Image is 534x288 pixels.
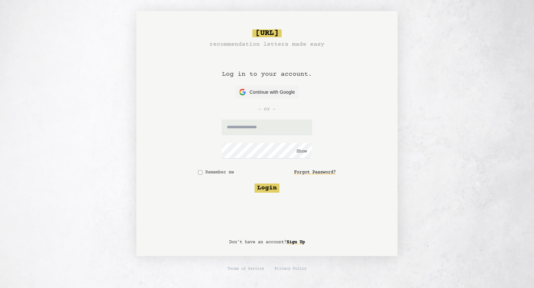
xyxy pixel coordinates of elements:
button: Show [296,148,307,155]
h3: recommendation letters made easy [210,40,324,49]
span: Continue with Google [250,89,295,96]
a: Terms of Service [228,266,264,272]
span: [URL] [252,29,282,37]
button: Continue with Google [235,86,299,99]
label: Remember me [205,169,235,176]
button: Login [255,184,279,193]
a: Forgot Password? [294,167,336,178]
p: Don't have an account? [229,239,305,246]
a: Privacy Policy [275,266,306,272]
a: Sign Up [287,237,305,248]
span: or [264,105,270,113]
h1: Log in to your account. [222,49,312,86]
